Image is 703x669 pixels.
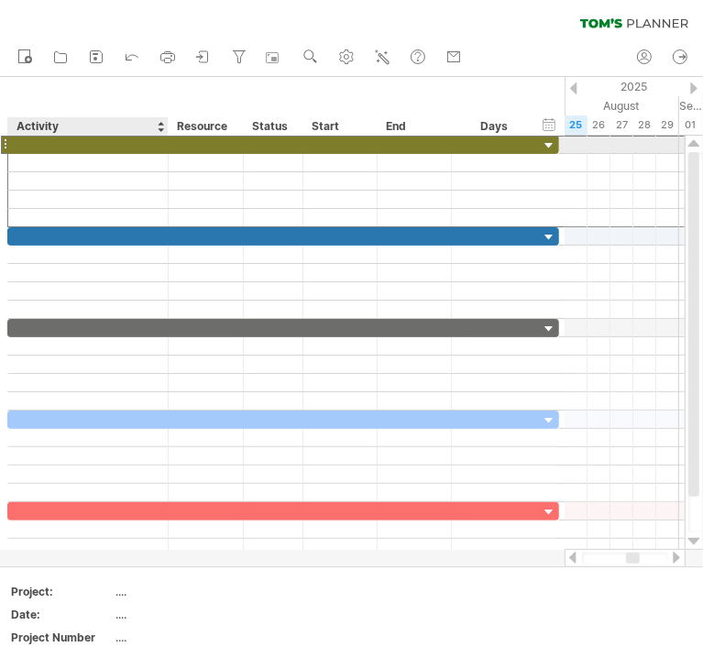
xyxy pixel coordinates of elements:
div: Project Number [11,630,112,645]
div: Wednesday, 27 August 2025 [610,115,633,135]
div: Date: [11,607,112,622]
div: .... [115,630,269,645]
div: Activity [16,117,158,136]
div: Resource [177,117,233,136]
div: .... [115,584,269,599]
div: Status [252,117,292,136]
div: Thursday, 28 August 2025 [633,115,656,135]
div: Monday, 1 September 2025 [679,115,702,135]
div: Days [451,117,538,136]
div: End [386,117,441,136]
div: .... [115,607,269,622]
div: Friday, 29 August 2025 [656,115,679,135]
div: Monday, 25 August 2025 [565,115,588,135]
div: Project: [11,584,112,599]
div: Start [312,117,367,136]
div: Tuesday, 26 August 2025 [588,115,610,135]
